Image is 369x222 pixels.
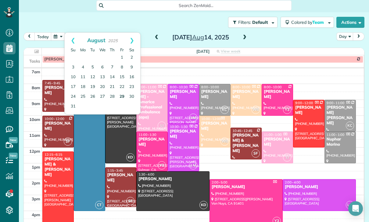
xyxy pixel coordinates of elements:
a: 24 [68,92,78,102]
span: KC [346,122,354,130]
span: 11:00 - 1:30 [138,133,156,137]
div: [PERSON_NAME] [138,177,208,182]
span: 8:00 - 10:30 [170,85,188,89]
div: [PERSON_NAME] [170,129,197,139]
button: today [34,32,52,41]
span: WB [220,137,229,146]
span: Default [252,20,268,25]
a: 6 [98,63,107,72]
span: KC [220,106,229,114]
span: 2:00 - 5:00 [212,180,227,184]
a: 31 [68,102,78,111]
a: 14 [107,72,117,82]
span: New [9,153,18,159]
a: Next [124,33,140,48]
span: Aug [192,33,204,41]
div: [PERSON_NAME] & [PERSON_NAME] [232,133,260,154]
span: 11:00 - 1:00 [264,133,281,137]
span: SF [64,137,72,146]
span: Y3 [158,161,166,169]
a: Filters: Default [225,17,278,28]
a: 4 [78,63,88,72]
span: LI [283,153,291,162]
span: 2025 [108,38,118,43]
span: 1pm [32,165,40,169]
a: 17 [68,82,78,92]
span: 8am [32,85,40,90]
span: 9:00 - 12:00 [295,101,313,105]
span: 4pm [32,212,40,217]
span: KD [126,153,134,162]
a: 25 [78,92,88,102]
span: 12pm [29,149,40,154]
span: LI [158,122,166,130]
span: Y3 [283,106,291,114]
span: 12:15 - 6:15 [45,152,62,157]
span: 7am [32,69,40,74]
span: 8:00 - 10:00 [201,85,219,89]
div: [PERSON_NAME] [295,105,323,115]
span: Filters: [238,20,251,25]
div: [PERSON_NAME] [263,137,291,147]
span: 10:45 - 12:45 [233,129,253,133]
div: [PERSON_NAME] & [PERSON_NAME] [44,157,72,177]
span: 8:00 - 10:00 [233,85,250,89]
a: 3 [68,63,78,72]
a: 27 [98,92,107,102]
h2: [DATE] 14, 2025 [163,34,239,41]
div: [PERSON_NAME] [138,137,166,147]
a: 29 [117,92,127,102]
span: 8:00 - 10:00 [264,85,281,89]
button: Colored byTeam [281,17,334,28]
div: [PERSON_NAME] [44,121,72,131]
span: SF [126,197,134,205]
span: Monday [80,47,86,52]
span: Colored by [291,20,326,25]
span: New [9,137,18,143]
a: 8 [117,63,127,72]
span: Thursday [110,47,115,52]
span: WB [252,106,260,114]
span: 10:00 - 12:00 [201,117,221,121]
div: Nuphar Marino [326,137,354,147]
span: LM [189,161,197,169]
button: next [353,32,364,41]
span: Team [312,20,325,25]
a: 2 [127,53,137,63]
span: 11am [29,133,40,138]
button: prev [23,32,35,41]
span: Wednesday [99,47,106,52]
span: CT [95,201,103,209]
a: 10 [68,72,78,82]
div: [PERSON_NAME] [211,184,281,190]
span: LM [189,114,197,122]
span: August [87,37,106,43]
span: 10:30 - 1:30 [170,125,188,129]
span: 2:00 - 4:00 [285,180,301,184]
div: [PERSON_NAME] [263,89,291,100]
div: [PERSON_NAME] [232,89,260,100]
span: 3pm [32,196,40,201]
a: 21 [107,82,117,92]
div: [PERSON_NAME] [285,184,354,190]
span: 7:45 - 9:45 [45,81,60,85]
a: 30 [127,92,137,102]
div: [PERSON_NAME] - America Professional Ambulance (apa) [138,89,166,120]
div: [PERSON_NAME] [170,89,197,100]
a: 28 [107,92,117,102]
a: 1 [117,53,127,63]
div: Open Intercom Messenger [348,201,363,216]
span: Friday [120,47,124,52]
span: 10am [29,117,40,122]
div: [PERSON_NAME] [201,89,229,100]
span: 1:15 - 3:45 [107,168,123,173]
a: 20 [98,82,107,92]
div: [PERSON_NAME] [44,85,72,96]
span: [PERSON_NAME] off every other [DATE] [44,57,121,62]
a: 5 [88,63,98,72]
span: SF [64,102,72,110]
a: 15 [117,72,127,82]
a: 13 [98,72,107,82]
a: 26 [88,92,98,102]
button: Actions [336,17,364,28]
